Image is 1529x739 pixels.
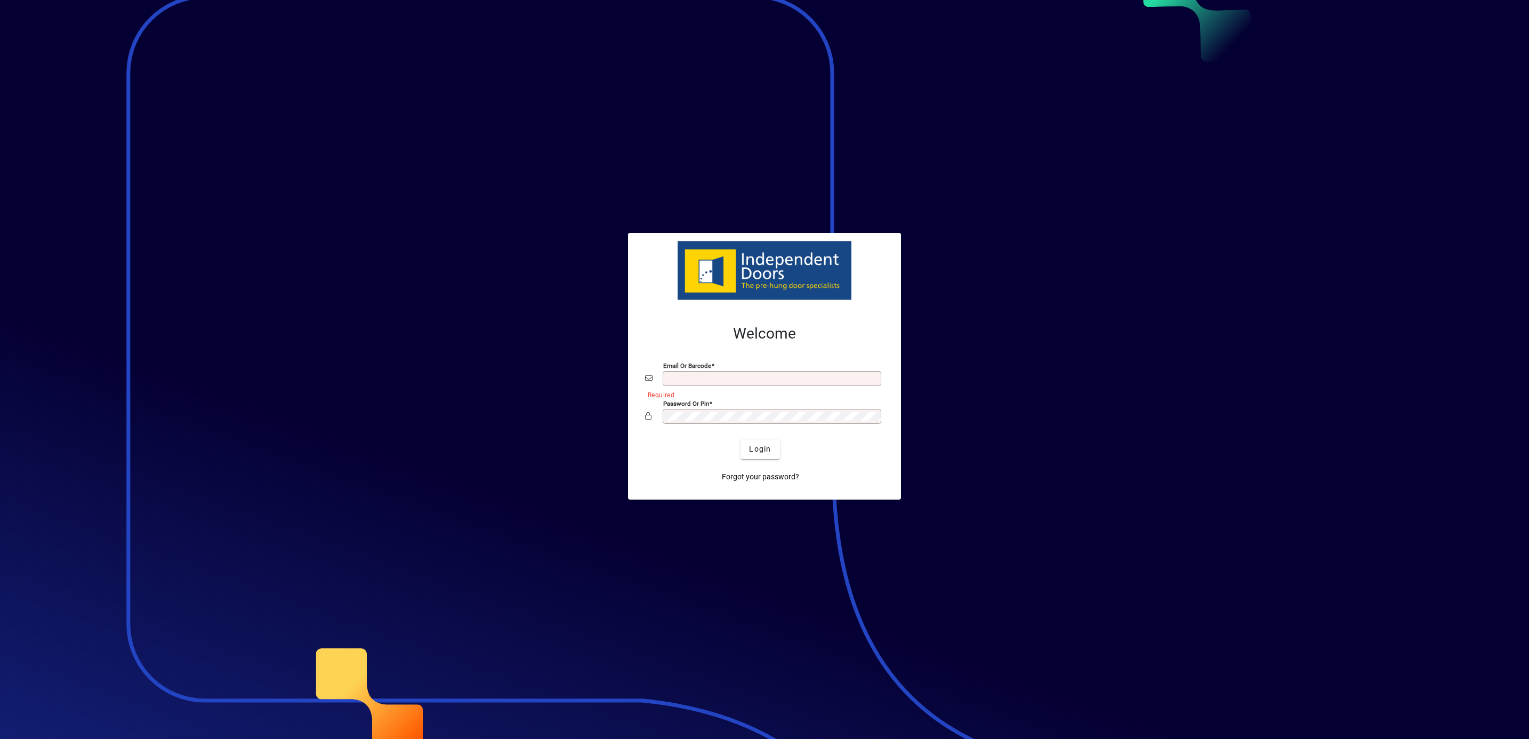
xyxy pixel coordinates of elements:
[722,471,799,483] span: Forgot your password?
[645,325,884,343] h2: Welcome
[663,399,709,407] mat-label: Password or Pin
[718,468,803,487] a: Forgot your password?
[648,389,875,400] mat-error: Required
[663,362,711,369] mat-label: Email or Barcode
[741,440,779,459] button: Login
[749,444,771,455] span: Login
